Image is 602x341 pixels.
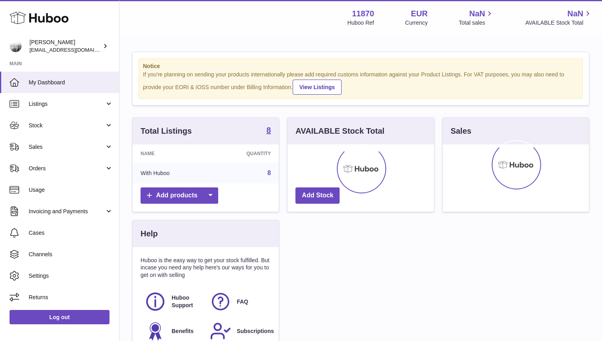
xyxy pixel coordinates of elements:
[210,144,279,163] th: Quantity
[10,40,21,52] img: info@ecombrandbuilders.com
[293,80,342,95] a: View Listings
[143,71,579,95] div: If you're planning on sending your products internationally please add required customs informati...
[141,187,218,204] a: Add products
[29,143,105,151] span: Sales
[10,310,109,324] a: Log out
[133,144,210,163] th: Name
[29,100,105,108] span: Listings
[210,291,267,312] a: FAQ
[459,8,494,27] a: NaN Total sales
[29,229,113,237] span: Cases
[525,8,592,27] a: NaN AVAILABLE Stock Total
[145,291,202,312] a: Huboo Support
[295,126,384,136] h3: AVAILABLE Stock Total
[29,165,105,172] span: Orders
[267,170,271,176] a: 8
[237,298,248,306] span: FAQ
[525,19,592,27] span: AVAILABLE Stock Total
[237,327,274,335] span: Subscriptions
[567,8,583,19] span: NaN
[352,8,374,19] strong: 11870
[172,327,193,335] span: Benefits
[141,126,192,136] h3: Total Listings
[295,187,340,204] a: Add Stock
[141,228,158,239] h3: Help
[29,272,113,280] span: Settings
[29,122,105,129] span: Stock
[29,294,113,301] span: Returns
[29,186,113,194] span: Usage
[459,19,494,27] span: Total sales
[133,163,210,183] td: With Huboo
[29,251,113,258] span: Channels
[29,47,117,53] span: [EMAIL_ADDRESS][DOMAIN_NAME]
[411,8,428,19] strong: EUR
[172,294,201,309] span: Huboo Support
[266,126,271,136] a: 8
[143,62,579,70] strong: Notice
[141,257,271,279] p: Huboo is the easy way to get your stock fulfilled. But incase you need any help here's our ways f...
[348,19,374,27] div: Huboo Ref
[29,39,101,54] div: [PERSON_NAME]
[266,126,271,134] strong: 8
[29,208,105,215] span: Invoicing and Payments
[469,8,485,19] span: NaN
[29,79,113,86] span: My Dashboard
[405,19,428,27] div: Currency
[451,126,471,136] h3: Sales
